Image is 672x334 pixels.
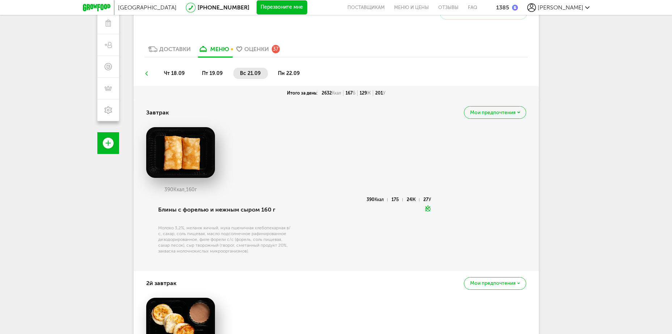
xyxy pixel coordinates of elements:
[164,70,185,76] span: чт 18.09
[407,198,419,201] div: 24
[496,4,509,11] div: 1385
[233,45,283,57] a: Оценки 37
[244,46,269,53] div: Оценки
[320,90,343,96] div: 2632
[146,106,169,120] h4: Завтрак
[118,4,177,11] span: [GEOGRAPHIC_DATA]
[285,90,320,96] div: Итого за день:
[470,110,516,115] span: Мои предпочтения
[373,90,388,96] div: 201
[332,91,341,96] span: Ккал
[210,46,229,53] div: меню
[428,197,431,202] span: У
[512,5,518,11] img: bonus_b.cdccf46.png
[272,45,280,53] div: 37
[353,91,355,96] span: Б
[146,187,215,193] div: 390 160
[198,4,249,11] a: [PHONE_NUMBER]
[159,46,191,53] div: Доставки
[383,91,385,96] span: У
[423,198,431,201] div: 27
[257,0,307,15] button: Перезвоните мне
[358,90,373,96] div: 129
[470,281,516,286] span: Мои предпочтения
[173,187,186,193] span: Ккал,
[158,197,294,222] div: Блины с форелью и нежным сыром 160 г
[195,187,197,193] span: г
[194,45,233,57] a: меню
[396,197,399,202] span: Б
[278,70,300,76] span: пн 22.09
[146,127,215,178] img: big_3Mnejz8ECeUGUWJS.png
[367,198,388,201] div: 390
[367,91,371,96] span: Ж
[538,4,583,11] span: [PERSON_NAME]
[144,45,194,57] a: Доставки
[240,70,261,76] span: вс 21.09
[202,70,223,76] span: пт 19.09
[146,276,177,290] h4: 2й завтрак
[375,197,384,202] span: Ккал
[158,225,294,254] div: Молоко 3,2%, меланж яичный, мука пшеничная хлебопекарная в/с, сахар, соль пищевая, масло подсолне...
[343,90,358,96] div: 167
[392,198,402,201] div: 17
[412,197,416,202] span: Ж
